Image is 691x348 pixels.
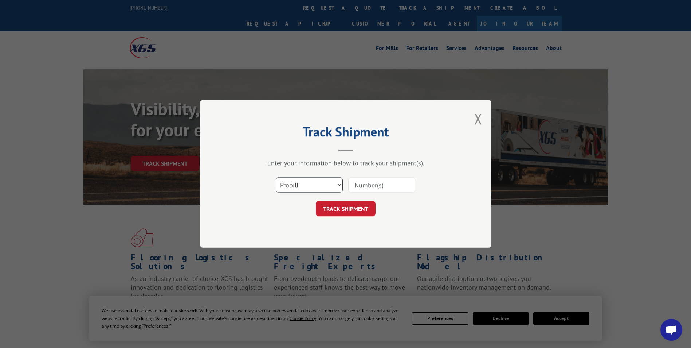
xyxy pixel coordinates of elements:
input: Number(s) [348,178,415,193]
button: Close modal [474,109,482,128]
button: TRACK SHIPMENT [316,201,376,217]
div: Enter your information below to track your shipment(s). [236,159,455,167]
div: Open chat [660,319,682,341]
h2: Track Shipment [236,127,455,140]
